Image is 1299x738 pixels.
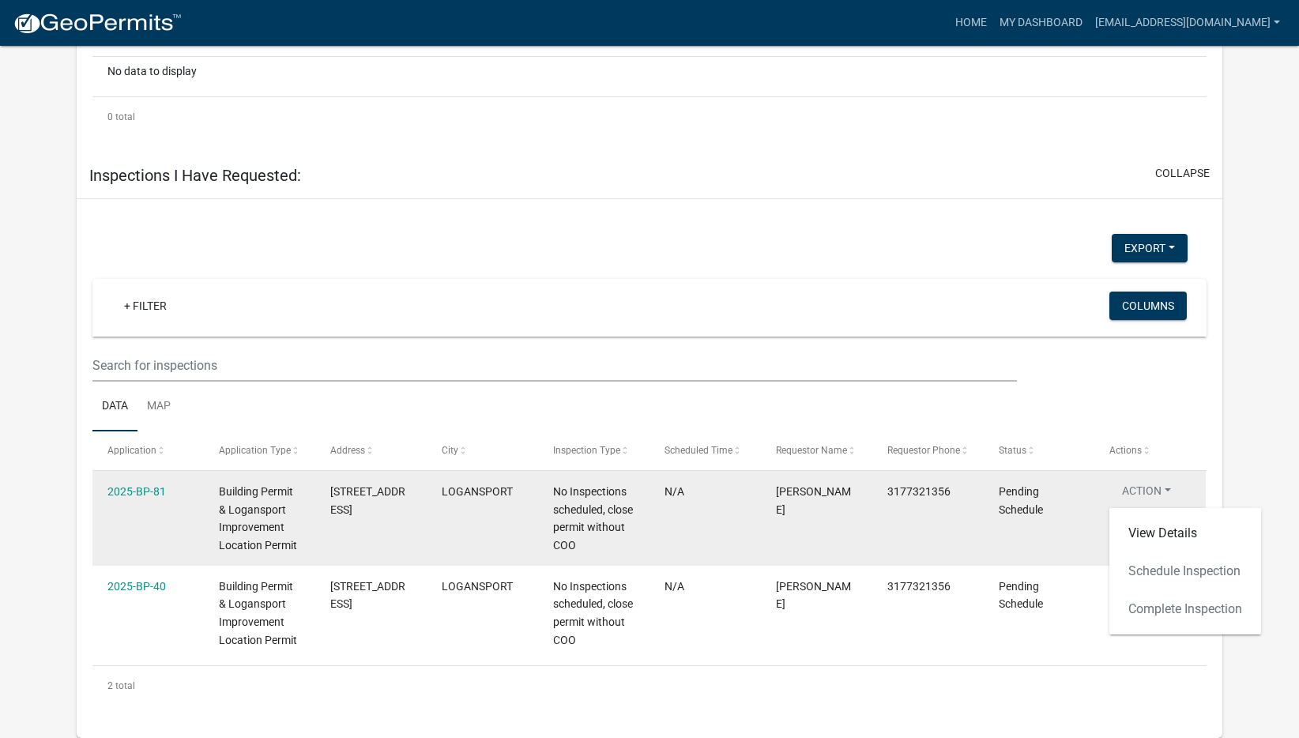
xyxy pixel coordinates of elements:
span: Requestor Name [776,445,847,456]
span: Address [330,445,365,456]
button: collapse [1155,165,1210,182]
datatable-header-cell: Application [92,431,204,469]
a: + Filter [111,292,179,320]
span: No Inspections scheduled, close permit without COO [553,580,633,646]
span: 841 GARFIELD ST [330,485,405,516]
span: Application [107,445,156,456]
button: Export [1112,234,1188,262]
span: LOGANSPORT [442,485,513,498]
span: N/A [665,580,684,593]
a: View Details [1109,514,1261,552]
span: No Inspections scheduled, close permit without COO [553,485,633,552]
button: Action [1109,483,1184,506]
div: 2 total [92,666,1207,706]
button: Columns [1109,292,1187,320]
input: Search for inspections [92,349,1017,382]
a: 2025-BP-40 [107,580,166,593]
div: 0 total [92,97,1207,137]
span: Building Permit & Logansport Improvement Location Permit [219,485,297,552]
a: Home [949,8,993,38]
div: Action [1109,508,1261,634]
span: Status [999,445,1026,456]
span: Requestor Phone [887,445,960,456]
datatable-header-cell: City [427,431,538,469]
datatable-header-cell: Requestor Phone [872,431,983,469]
span: 3177321356 [887,580,951,593]
a: [EMAIL_ADDRESS][DOMAIN_NAME] [1089,8,1286,38]
datatable-header-cell: Requestor Name [761,431,872,469]
span: Inspection Type [553,445,620,456]
datatable-header-cell: Status [983,431,1094,469]
span: Pending Schedule [999,485,1043,516]
datatable-header-cell: Address [315,431,427,469]
span: Libby Myers [776,580,851,611]
a: My Dashboard [993,8,1089,38]
h5: Inspections I Have Requested: [89,166,301,185]
a: 2025-BP-81 [107,485,166,498]
span: Scheduled Time [665,445,732,456]
span: Libby Myers [776,485,851,516]
datatable-header-cell: Scheduled Time [649,431,761,469]
span: N/A [665,485,684,498]
span: 3177321356 [887,485,951,498]
span: LOGANSPORT [442,580,513,593]
datatable-header-cell: Inspection Type [538,431,649,469]
span: Application Type [219,445,291,456]
a: Data [92,382,137,432]
span: City [442,445,458,456]
a: Map [137,382,180,432]
span: Actions [1109,445,1142,456]
span: Building Permit & Logansport Improvement Location Permit [219,580,297,646]
datatable-header-cell: Application Type [204,431,315,469]
span: 121 W LINDEN AVE [330,580,405,611]
div: collapse [77,199,1222,738]
span: Pending Schedule [999,580,1043,611]
datatable-header-cell: Actions [1094,431,1206,469]
div: No data to display [92,57,1207,96]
